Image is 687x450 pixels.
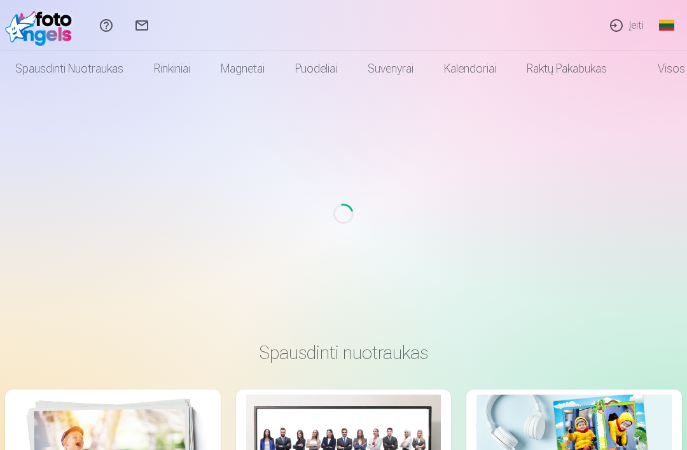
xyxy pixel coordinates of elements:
a: Kalendoriai [429,51,511,87]
a: Puodeliai [280,51,352,87]
img: /fa2 [5,5,78,46]
a: Suvenyrai [352,51,429,87]
a: Magnetai [205,51,280,87]
a: Raktų pakabukas [511,51,622,87]
a: Rinkiniai [139,51,205,87]
h3: Spausdinti nuotraukas [15,341,672,364]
